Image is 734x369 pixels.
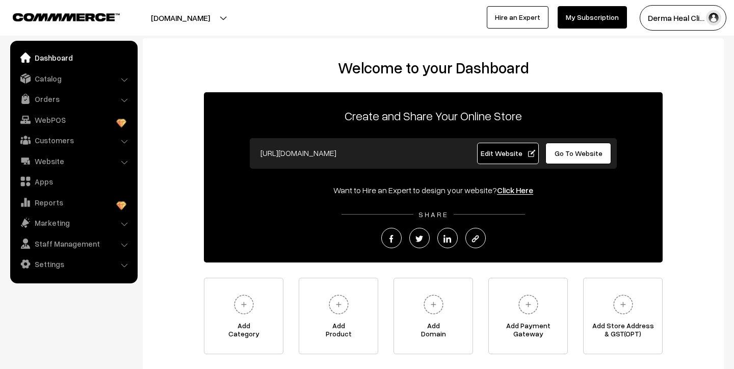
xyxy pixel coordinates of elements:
span: Add Category [204,322,283,342]
img: plus.svg [420,291,448,319]
p: Create and Share Your Online Store [204,107,663,125]
a: Apps [13,172,134,191]
a: COMMMERCE [13,10,102,22]
img: plus.svg [609,291,637,319]
a: Add Store Address& GST(OPT) [583,278,663,354]
a: Add PaymentGateway [488,278,568,354]
a: Hire an Expert [487,6,548,29]
span: Add Payment Gateway [489,322,567,342]
span: Add Store Address & GST(OPT) [584,322,662,342]
img: user [706,10,721,25]
a: Customers [13,131,134,149]
img: plus.svg [514,291,542,319]
a: Staff Management [13,234,134,253]
a: AddDomain [394,278,473,354]
span: Add Domain [394,322,473,342]
div: Want to Hire an Expert to design your website? [204,184,663,196]
a: My Subscription [558,6,627,29]
button: Derma Heal Cli… [640,5,726,31]
img: plus.svg [230,291,258,319]
img: plus.svg [325,291,353,319]
a: WebPOS [13,111,134,129]
a: AddCategory [204,278,283,354]
a: Catalog [13,69,134,88]
a: Dashboard [13,48,134,67]
span: Add Product [299,322,378,342]
a: Reports [13,193,134,212]
span: Edit Website [481,149,535,157]
span: Go To Website [555,149,602,157]
a: Orders [13,90,134,108]
a: Go To Website [545,143,611,164]
h2: Welcome to your Dashboard [153,59,714,77]
span: SHARE [413,210,454,219]
a: Marketing [13,214,134,232]
a: Website [13,152,134,170]
button: [DOMAIN_NAME] [115,5,246,31]
a: Click Here [497,185,533,195]
a: AddProduct [299,278,378,354]
img: COMMMERCE [13,13,120,21]
a: Edit Website [477,143,539,164]
a: Settings [13,255,134,273]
